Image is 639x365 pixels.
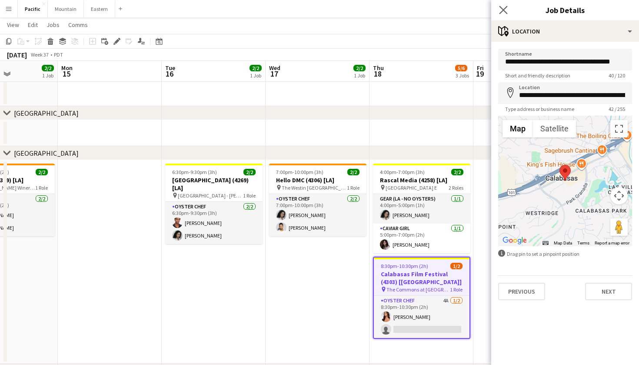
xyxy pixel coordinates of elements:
div: 1 Job [42,72,53,79]
div: 3 Jobs [456,72,469,79]
a: Jobs [43,19,63,30]
span: 1 Role [450,286,463,293]
a: Open this area in Google Maps (opens a new window) [500,235,529,246]
a: Report a map error [595,241,629,245]
span: 7:00pm-10:00pm (3h) [276,169,323,175]
img: Google [500,235,529,246]
span: [GEOGRAPHIC_DATA] - [PERSON_NAME] ([GEOGRAPHIC_DATA], [GEOGRAPHIC_DATA]) [178,192,243,199]
span: 17 [268,69,280,79]
app-card-role: Oyster Chef2/26:30pm-9:30pm (3h)[PERSON_NAME][PERSON_NAME] [165,202,263,244]
div: [GEOGRAPHIC_DATA] [14,149,79,157]
h3: Job Details [491,4,639,16]
button: Map Data [554,240,572,246]
span: 15 [60,69,73,79]
div: 1 Job [354,72,365,79]
a: Terms (opens in new tab) [577,241,589,245]
span: View [7,21,19,29]
app-job-card: 6:30pm-9:30pm (3h)2/2[GEOGRAPHIC_DATA] (4269) [LA] [GEOGRAPHIC_DATA] - [PERSON_NAME] ([GEOGRAPHIC... [165,164,263,244]
a: Edit [24,19,41,30]
span: 18 [372,69,384,79]
button: Show satellite imagery [533,120,576,137]
h3: Rascal Media (4258) [LA] [373,176,470,184]
button: Pacific [18,0,48,17]
button: Next [585,283,632,300]
span: The Westin [GEOGRAPHIC_DATA] ([GEOGRAPHIC_DATA], [GEOGRAPHIC_DATA]) [282,184,347,191]
button: Keyboard shortcuts [542,240,549,246]
span: Mon [61,64,73,72]
span: 5/6 [455,65,467,71]
span: Fri [477,64,484,72]
span: 2 Roles [449,184,463,191]
span: [GEOGRAPHIC_DATA] E [386,184,437,191]
span: Type address or business name [498,106,581,112]
div: [DATE] [7,50,27,59]
span: 4:00pm-7:00pm (3h) [380,169,425,175]
span: 2/2 [347,169,359,175]
div: Drag pin to set a pinpoint position [498,250,632,258]
div: PDT [54,51,63,58]
span: 2/2 [250,65,262,71]
span: 2/2 [451,169,463,175]
h3: Hello DMC (4306) [LA] [269,176,366,184]
button: Previous [498,283,545,300]
div: 1 Job [250,72,261,79]
span: 8:30pm-10:30pm (2h) [381,263,428,269]
app-card-role: Caviar Girl1/15:00pm-7:00pm (2h)[PERSON_NAME] [373,224,470,253]
span: 1 Role [347,184,359,191]
app-job-card: 8:30pm-10:30pm (2h)1/2Calabasas Film Festival (4303) [[GEOGRAPHIC_DATA]] The Commons at [GEOGRAPH... [373,257,470,339]
a: View [3,19,23,30]
button: Toggle fullscreen view [610,120,628,137]
h3: Calabasas Film Festival (4303) [[GEOGRAPHIC_DATA]] [374,270,469,286]
span: 6:30pm-9:30pm (3h) [172,169,217,175]
span: The Commons at [GEOGRAPHIC_DATA] ([GEOGRAPHIC_DATA], [GEOGRAPHIC_DATA]) [386,286,450,293]
button: Show street map [503,120,533,137]
app-job-card: 7:00pm-10:00pm (3h)2/2Hello DMC (4306) [LA] The Westin [GEOGRAPHIC_DATA] ([GEOGRAPHIC_DATA], [GEO... [269,164,366,236]
button: Drag Pegman onto the map to open Street View [610,218,628,236]
span: 2/2 [353,65,366,71]
span: Tue [165,64,175,72]
app-job-card: 4:00pm-7:00pm (3h)2/2Rascal Media (4258) [LA] [GEOGRAPHIC_DATA] E2 RolesGear (LA - NO oysters)1/1... [373,164,470,253]
span: 19 [476,69,484,79]
app-card-role: Gear (LA - NO oysters)1/14:00pm-5:00pm (1h)[PERSON_NAME] [373,194,470,224]
span: 1 Role [243,192,256,199]
span: 42 / 255 [602,106,632,112]
span: 2/2 [42,65,54,71]
span: Thu [373,64,384,72]
span: Edit [28,21,38,29]
span: Wed [269,64,280,72]
span: Week 37 [29,51,50,58]
span: Short and friendly description [498,72,577,79]
span: 2/2 [36,169,48,175]
app-card-role: Oyster Chef2/27:00pm-10:00pm (3h)[PERSON_NAME][PERSON_NAME] [269,194,366,236]
div: Location [491,21,639,42]
button: Eastern [84,0,115,17]
app-card-role: Oyster Chef4A1/28:30pm-10:30pm (2h)[PERSON_NAME] [374,296,469,338]
span: Jobs [47,21,60,29]
span: 2/2 [243,169,256,175]
h3: [GEOGRAPHIC_DATA] (4269) [LA] [165,176,263,192]
button: Map camera controls [610,187,628,204]
div: [GEOGRAPHIC_DATA] [14,109,79,117]
span: 16 [164,69,175,79]
span: Comms [68,21,88,29]
button: Mountain [48,0,84,17]
a: Comms [65,19,91,30]
span: 40 / 120 [602,72,632,79]
span: 1/2 [450,263,463,269]
span: 1 Role [35,184,48,191]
